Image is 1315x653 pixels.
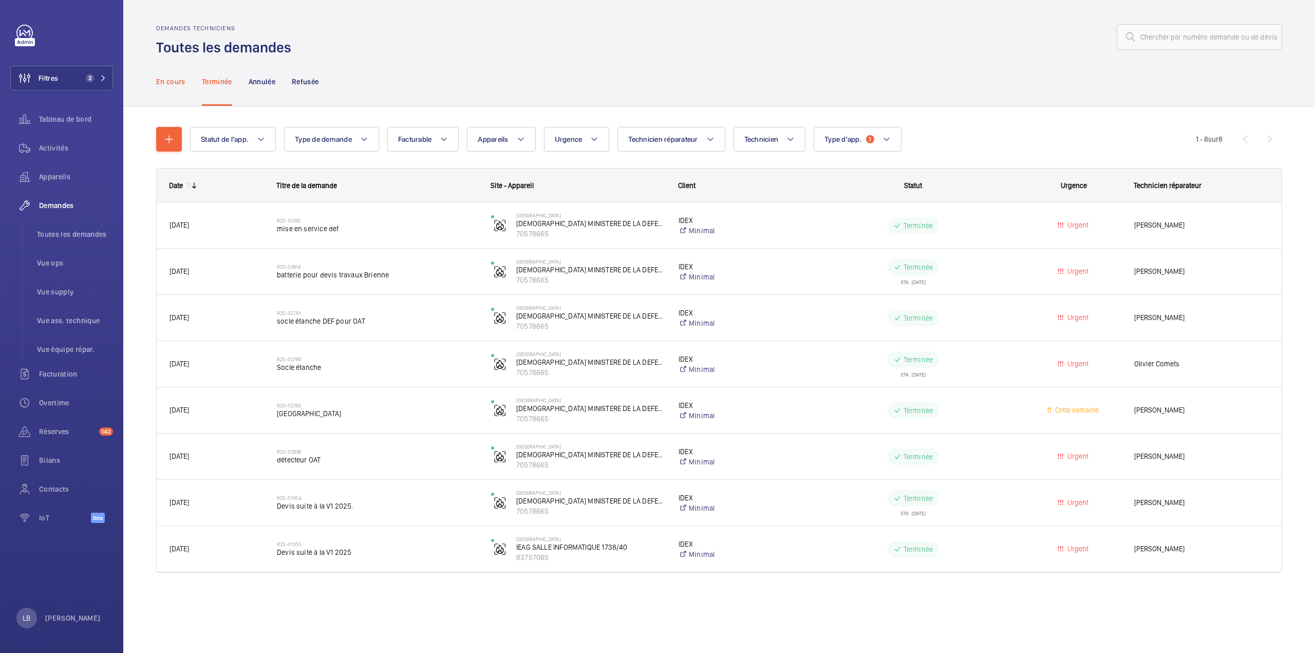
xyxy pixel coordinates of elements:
[544,127,610,152] button: Urgence
[901,368,926,377] div: ETA : [DATE]
[1134,219,1269,231] span: [PERSON_NAME]
[679,354,799,364] p: IDEX
[901,275,926,285] div: ETA : [DATE]
[516,367,665,378] p: 70578665
[679,411,799,421] a: Minimal
[617,127,725,152] button: Technicien réparateur
[249,77,275,87] p: Annulée
[1208,135,1218,143] span: sur
[679,503,799,513] a: Minimal
[679,549,799,559] a: Minimal
[170,452,189,460] span: [DATE]
[190,127,276,152] button: Statut de l'app.
[277,541,478,547] h2: R25-01350
[1134,181,1201,190] span: Technicien réparateur
[516,536,665,542] p: [GEOGRAPHIC_DATA]
[679,272,799,282] a: Minimal
[45,613,101,623] p: [PERSON_NAME]
[904,355,933,365] p: Terminée
[277,223,478,234] span: mise en service def
[904,220,933,231] p: Terminée
[1134,266,1269,277] span: [PERSON_NAME]
[156,25,297,32] h2: Demandes techniciens
[10,66,113,90] button: Filtres2
[39,200,113,211] span: Demandes
[516,414,665,424] p: 70578665
[516,321,665,331] p: 70578665
[516,212,665,218] p: [GEOGRAPHIC_DATA]
[494,497,506,509] img: fire_alarm.svg
[628,135,698,143] span: Technicien réparateur
[494,219,506,232] img: fire_alarm.svg
[39,143,113,153] span: Activités
[824,135,862,143] span: Type d'app.
[679,262,799,272] p: IDEX
[516,265,665,275] p: [DEMOGRAPHIC_DATA] MINISTERE DE LA DEFENSE
[866,135,874,143] span: 1
[170,498,189,507] span: [DATE]
[478,135,508,143] span: Appareils
[679,400,799,411] p: IDEX
[170,221,189,229] span: [DATE]
[516,397,665,403] p: [GEOGRAPHIC_DATA]
[679,493,799,503] p: IDEX
[170,545,189,553] span: [DATE]
[202,77,232,87] p: Terminée
[91,513,105,523] span: Beta
[494,543,506,555] img: fire_alarm.svg
[678,181,696,190] span: Client
[1134,497,1269,509] span: [PERSON_NAME]
[491,181,534,190] span: Site - Appareil
[86,74,94,82] span: 2
[904,544,933,554] p: Terminée
[516,275,665,285] p: 70578665
[494,404,506,417] img: fire_alarm.svg
[277,402,478,408] h2: R25-02745
[277,264,478,270] h2: R25-03614
[1065,221,1088,229] span: Urgent
[39,426,95,437] span: Réserves
[1053,406,1099,414] span: Cette semaine
[39,369,113,379] span: Facturation
[169,181,183,190] div: Date
[679,446,799,457] p: IDEX
[814,127,901,152] button: Type d'app.1
[170,360,189,368] span: [DATE]
[277,217,478,223] h2: R25-10262
[277,449,478,455] h2: R25-02636
[901,507,926,516] div: ETA : [DATE]
[277,316,478,326] span: socle étanche DEF pour OAT
[1065,360,1088,368] span: Urgent
[679,318,799,328] a: Minimal
[516,542,665,552] p: IEAG SALLE INFORMATIQUE 1738/40
[39,172,113,182] span: Appareils
[387,127,459,152] button: Facturable
[516,311,665,321] p: [DEMOGRAPHIC_DATA] MINISTERE DE LA DEFENSE
[516,403,665,414] p: [DEMOGRAPHIC_DATA] MINISTERE DE LA DEFENSE
[295,135,352,143] span: Type de demande
[1117,24,1282,50] input: Chercher par numéro demande ou de devis
[516,450,665,460] p: [DEMOGRAPHIC_DATA] MINISTERE DE LA DEFENSE
[39,73,58,83] span: Filtres
[679,364,799,375] a: Minimal
[516,305,665,311] p: [GEOGRAPHIC_DATA]
[1134,358,1269,370] span: Olivier Comets
[277,455,478,465] span: détecteur OAT
[516,258,665,265] p: [GEOGRAPHIC_DATA]
[23,613,30,623] p: LB
[1134,451,1269,462] span: [PERSON_NAME]
[904,493,933,503] p: Terminée
[99,427,113,436] span: 142
[1065,545,1088,553] span: Urgent
[37,258,113,268] span: Vue ops
[467,127,535,152] button: Appareils
[39,455,113,465] span: Bilans
[904,452,933,462] p: Terminée
[277,356,478,362] h2: R25-02760
[277,501,478,511] span: Devis suite à la V1 2025.
[1065,452,1088,460] span: Urgent
[679,308,799,318] p: IDEX
[1134,312,1269,324] span: [PERSON_NAME]
[679,539,799,549] p: IDEX
[679,215,799,226] p: IDEX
